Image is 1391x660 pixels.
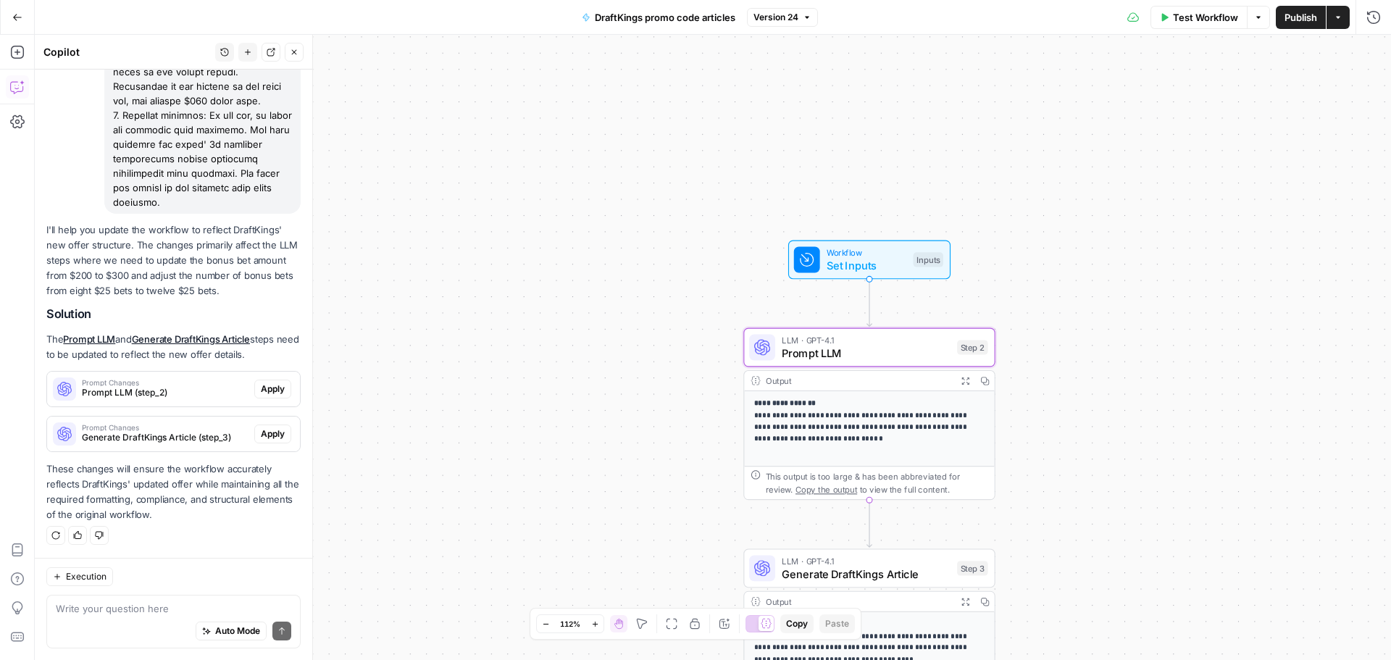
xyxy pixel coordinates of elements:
g: Edge from step_2 to step_3 [867,500,872,547]
span: Test Workflow [1173,10,1238,25]
p: I'll help you update the workflow to reflect DraftKings' new offer structure. The changes primari... [46,222,301,299]
span: Copy the output [795,485,857,494]
button: Paste [819,614,855,633]
span: Apply [261,427,285,440]
div: This output is too large & has been abbreviated for review. to view the full content. [766,470,988,496]
span: LLM · GPT-4.1 [782,333,951,346]
span: Apply [261,383,285,396]
p: The and steps need to be updated to reflect the new offer details. [46,332,301,362]
g: Edge from start to step_2 [867,279,872,326]
button: Copy [780,614,814,633]
span: Generate DraftKings Article (step_3) [82,431,248,444]
button: DraftKings promo code articles [573,6,744,29]
div: Inputs [914,252,943,267]
p: These changes will ensure the workflow accurately reflects DraftKings' updated offer while mainta... [46,461,301,523]
span: Paste [825,617,849,630]
span: Copy [786,617,808,630]
span: Set Inputs [827,257,907,273]
div: WorkflowSet InputsInputs [743,241,995,280]
span: Workflow [827,246,907,259]
button: Apply [254,425,291,443]
span: Execution [66,570,106,583]
button: Execution [46,567,113,586]
button: Auto Mode [196,622,267,640]
span: Auto Mode [215,625,260,638]
span: 112% [560,618,580,630]
span: Publish [1285,10,1317,25]
span: Generate DraftKings Article [782,566,951,582]
button: Publish [1276,6,1326,29]
span: Prompt Changes [82,379,248,386]
div: Step 2 [957,340,988,354]
button: Version 24 [747,8,818,27]
h2: Solution [46,307,301,321]
span: Prompt LLM (step_2) [82,386,248,399]
div: Copilot [43,45,211,59]
button: Test Workflow [1150,6,1247,29]
a: Prompt LLM [63,333,115,345]
span: Prompt LLM [782,345,951,361]
span: DraftKings promo code articles [595,10,735,25]
div: Step 3 [957,561,988,575]
div: Output [766,595,951,608]
span: Version 24 [753,11,798,24]
button: Apply [254,380,291,398]
a: Generate DraftKings Article [132,333,250,345]
div: Output [766,374,951,387]
span: Prompt Changes [82,424,248,431]
span: LLM · GPT-4.1 [782,554,951,567]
